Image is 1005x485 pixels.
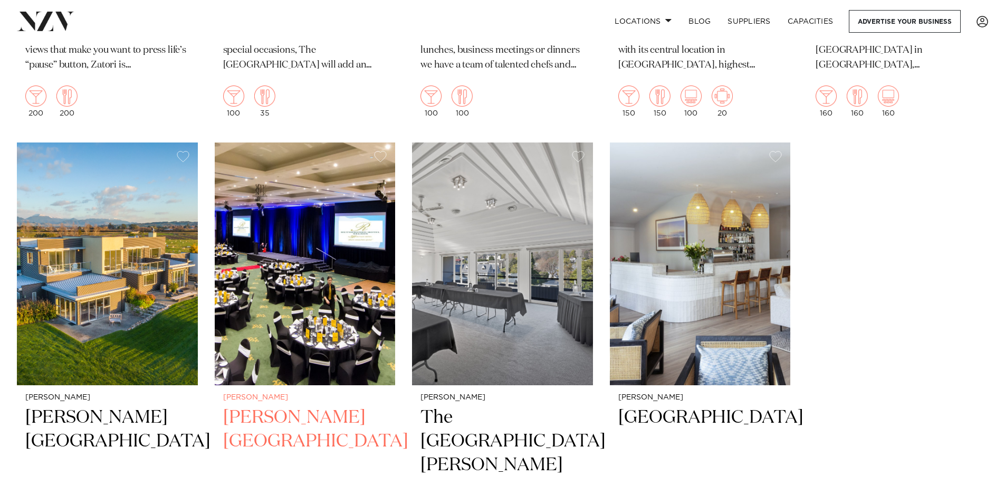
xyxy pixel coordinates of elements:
div: 150 [618,85,639,117]
div: 160 [816,85,837,117]
img: cocktail.png [25,85,46,107]
h2: [PERSON_NAME][GEOGRAPHIC_DATA] [223,406,387,477]
div: 100 [420,85,442,117]
p: As a conference destination, [GEOGRAPHIC_DATA] offers more with its central location in [GEOGRAPH... [618,14,782,73]
img: cocktail.png [816,85,837,107]
p: Harvest Kitchen located at [PERSON_NAME][GEOGRAPHIC_DATA] in [GEOGRAPHIC_DATA], [GEOGRAPHIC_DATA]... [816,14,980,73]
div: 100 [223,85,244,117]
div: 100 [452,85,473,117]
img: cocktail.png [420,85,442,107]
img: nzv-logo.png [17,12,74,31]
img: theatre.png [878,85,899,107]
div: 160 [847,85,868,117]
h2: The [GEOGRAPHIC_DATA][PERSON_NAME] [420,406,585,477]
img: cocktail.png [223,85,244,107]
p: Weddings, family reunions, milestone birthdays, corporate retreats & other special occasions, The... [223,14,387,73]
div: 100 [681,85,702,117]
small: [PERSON_NAME] [420,394,585,402]
div: 200 [25,85,46,117]
a: Advertise your business [849,10,961,33]
img: meeting.png [712,85,733,107]
a: BLOG [680,10,719,33]
div: 160 [878,85,899,117]
img: dining.png [847,85,868,107]
img: dining.png [649,85,671,107]
p: From special occasions such as birthdays and weddings to work lunches, business meetings or dinne... [420,14,585,73]
p: Poised on a hill overlooking [GEOGRAPHIC_DATA], with sweeping views that make you want to press l... [25,14,189,73]
small: [PERSON_NAME] [223,394,387,402]
div: 200 [56,85,78,117]
img: cocktail.png [618,85,639,107]
img: dining.png [56,85,78,107]
h2: [PERSON_NAME][GEOGRAPHIC_DATA] [25,406,189,477]
a: SUPPLIERS [719,10,779,33]
small: [PERSON_NAME] [618,394,782,402]
img: theatre.png [681,85,702,107]
img: dining.png [452,85,473,107]
img: dining.png [254,85,275,107]
a: Locations [606,10,680,33]
small: [PERSON_NAME] [25,394,189,402]
div: 35 [254,85,275,117]
div: 20 [712,85,733,117]
h2: [GEOGRAPHIC_DATA] [618,406,782,477]
div: 150 [649,85,671,117]
a: Capacities [779,10,842,33]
